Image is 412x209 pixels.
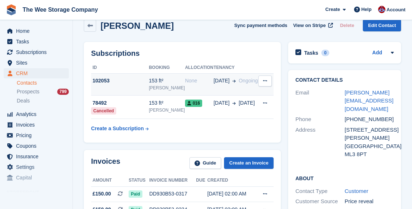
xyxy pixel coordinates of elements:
[295,77,394,83] h2: Contact Details
[91,62,149,74] th: ID
[234,19,287,31] button: Sync payment methods
[91,49,274,58] h2: Subscriptions
[345,197,394,206] div: Price reveal
[239,99,255,107] span: [DATE]
[91,122,149,135] a: Create a Subscription
[224,157,274,169] a: Create an Invoice
[4,173,69,183] a: menu
[149,99,185,107] div: 153 ft²
[363,19,401,31] a: Edit Contact
[4,47,69,57] a: menu
[91,77,149,85] div: 102053
[6,4,17,15] img: stora-icon-8386f47178a22dfd0bd8f6a31ec36ba5ce8667c1dd55bd0f319d3a0aa187defe.svg
[4,36,69,47] a: menu
[149,190,196,198] div: DD930B53-0317
[4,120,69,130] a: menu
[304,50,318,56] h2: Tasks
[4,26,69,36] a: menu
[185,77,213,85] div: None
[345,126,394,134] div: [STREET_ADDRESS]
[196,175,207,186] th: Due
[213,77,229,85] span: [DATE]
[207,175,255,186] th: Created
[4,141,69,151] a: menu
[16,47,60,57] span: Subscriptions
[16,109,60,119] span: Analytics
[91,107,116,115] div: Cancelled
[16,151,60,162] span: Insurance
[4,68,69,78] a: menu
[345,188,368,194] a: Customer
[16,162,60,172] span: Settings
[91,99,149,107] div: 78492
[213,99,229,107] span: [DATE]
[295,115,345,124] div: Phone
[101,21,174,31] h2: [PERSON_NAME]
[345,89,393,112] a: [PERSON_NAME][EMAIL_ADDRESS][DOMAIN_NAME]
[4,58,69,68] a: menu
[16,130,60,140] span: Pricing
[295,174,394,182] h2: About
[4,130,69,140] a: menu
[57,89,69,95] div: 799
[16,141,60,151] span: Coupons
[4,162,69,172] a: menu
[321,50,330,56] div: 0
[295,126,345,159] div: Address
[129,175,149,186] th: Status
[4,151,69,162] a: menu
[293,22,326,29] span: View on Stripe
[149,62,185,74] th: Booking
[295,197,345,206] div: Customer Source
[185,62,213,74] th: Allocation
[17,97,30,104] span: Deals
[345,115,394,124] div: [PHONE_NUMBER]
[16,120,60,130] span: Invoices
[361,6,372,13] span: Help
[16,58,60,68] span: Sites
[189,157,221,169] a: Guide
[91,157,120,169] h2: Invoices
[295,89,345,113] div: Email
[17,88,69,96] a: Prospects 799
[185,100,202,107] span: 016
[378,6,385,13] img: Scott Ritchie
[17,80,69,86] a: Contacts
[17,88,39,95] span: Prospects
[20,4,101,16] a: The Wee Storage Company
[93,190,111,198] span: £150.00
[239,78,258,84] span: Ongoing
[91,125,144,132] div: Create a Subscription
[337,19,357,31] button: Delete
[149,77,185,85] div: 153 ft²
[387,6,405,13] span: Account
[16,36,60,47] span: Tasks
[7,189,72,196] span: Storefront
[213,62,258,74] th: Tenancy
[345,134,394,142] div: [PERSON_NAME]
[345,142,394,151] div: [GEOGRAPHIC_DATA]
[149,85,185,91] div: [PERSON_NAME]
[17,97,69,105] a: Deals
[16,173,60,183] span: Capital
[149,107,185,113] div: [PERSON_NAME]
[290,19,334,31] a: View on Stripe
[149,175,196,186] th: Invoice number
[295,187,345,196] div: Contact Type
[325,6,340,13] span: Create
[4,109,69,119] a: menu
[372,49,382,57] a: Add
[91,175,129,186] th: Amount
[16,68,60,78] span: CRM
[16,26,60,36] span: Home
[345,150,394,159] div: ML3 8PT
[129,190,142,198] span: Paid
[207,190,255,198] div: [DATE] 02:00 AM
